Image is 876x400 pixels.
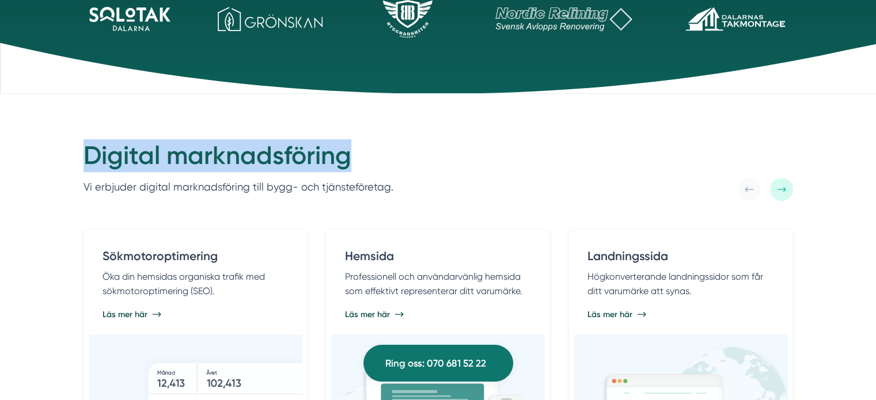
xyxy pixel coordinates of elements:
[587,247,773,269] h4: Landningssida
[103,269,289,299] p: Öka din hemsidas organiska trafik med sökmotoroptimering (SEO).
[363,345,513,382] a: Ring oss: 070 681 52 22
[385,356,486,371] span: Ring oss: 070 681 52 22
[84,139,393,178] h2: Digital marknadsföring
[587,308,632,320] span: Läs mer här
[345,308,390,320] span: Läs mer här
[345,247,531,269] h4: Hemsida
[345,269,531,299] p: Professionell och användarvänlig hemsida som effektivt representerar ditt varumärke.
[84,179,393,196] p: Vi erbjuder digital marknadsföring till bygg- och tjänsteföretag.
[587,269,773,299] p: Högkonverterande landningssidor som får ditt varumärke att synas.
[103,308,147,320] span: Läs mer här
[103,247,289,269] h4: Sökmotoroptimering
